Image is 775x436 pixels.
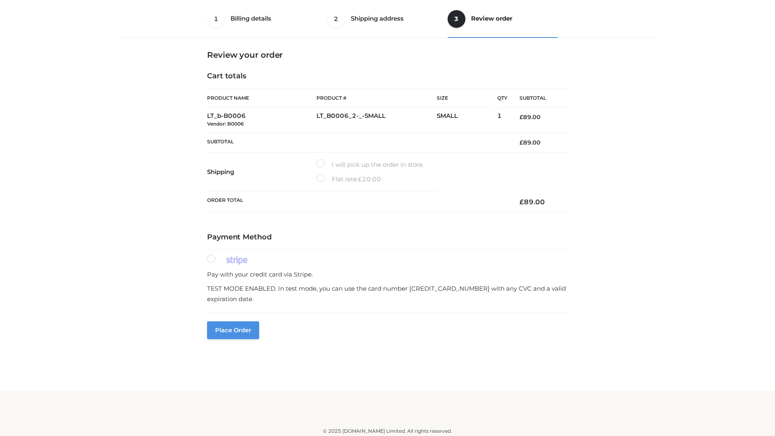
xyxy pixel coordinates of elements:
div: © 2025 [DOMAIN_NAME] Limited. All rights reserved. [120,427,655,435]
bdi: 89.00 [519,113,540,121]
td: 1 [497,107,507,133]
th: Shipping [207,153,316,191]
bdi: 89.00 [519,198,545,206]
span: £ [358,175,362,183]
bdi: 89.00 [519,139,540,146]
h3: Review your order [207,50,568,60]
th: Product Name [207,89,316,107]
td: SMALL [437,107,497,133]
h4: Payment Method [207,233,568,242]
h4: Cart totals [207,72,568,81]
button: Place order [207,321,259,339]
label: I will pick up the order in store. [316,159,424,170]
th: Subtotal [207,132,507,152]
th: Qty [497,89,507,107]
th: Size [437,89,493,107]
span: £ [519,113,523,121]
bdi: 20.00 [358,175,381,183]
p: TEST MODE ENABLED. In test mode, you can use the card number [CREDIT_CARD_NUMBER] with any CVC an... [207,283,568,304]
span: £ [519,198,524,206]
p: Pay with your credit card via Stripe. [207,269,568,280]
td: LT_B0006_2-_-SMALL [316,107,437,133]
th: Product # [316,89,437,107]
td: LT_b-B0006 [207,107,316,133]
small: Vendor: B0006 [207,121,244,127]
span: £ [519,139,523,146]
label: Flat rate: [316,174,381,184]
th: Subtotal [507,89,568,107]
th: Order Total [207,191,507,213]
